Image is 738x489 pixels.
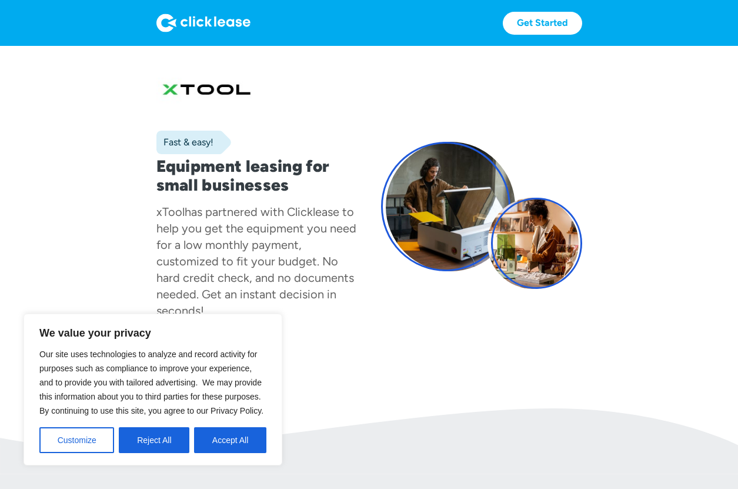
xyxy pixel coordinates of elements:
[24,314,282,465] div: We value your privacy
[156,205,356,318] div: has partnered with Clicklease to help you get the equipment you need for a low monthly payment, c...
[194,427,266,453] button: Accept All
[156,137,213,148] div: Fast & easy!
[156,157,358,194] h1: Equipment leasing for small businesses
[119,427,189,453] button: Reject All
[39,326,266,340] p: We value your privacy
[39,427,114,453] button: Customize
[503,12,582,35] a: Get Started
[39,350,263,415] span: Our site uses technologies to analyze and record activity for purposes such as compliance to impr...
[156,14,251,32] img: Logo
[156,205,185,219] div: xTool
